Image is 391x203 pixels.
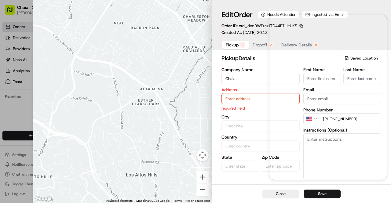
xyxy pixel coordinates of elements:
[343,67,381,72] label: Last Name
[281,42,312,48] span: Delivery Details
[221,23,297,29] p: Order ID:
[221,73,299,84] input: Enter company name
[221,140,299,151] input: Enter country
[341,54,381,63] button: Saved Location
[234,10,253,20] span: Order
[221,155,259,159] label: State
[173,199,182,202] a: Terms
[243,30,268,35] span: [DATE] 20:12
[196,171,209,183] button: Zoom in
[196,149,209,161] button: Map camera controls
[221,161,259,172] input: Enter state
[221,120,299,131] input: Enter city
[258,11,300,18] div: Needs Attention
[221,10,253,20] h1: Edit
[303,93,381,104] input: Enter email
[221,105,299,111] p: required field
[221,184,381,190] button: Advanced
[136,199,170,202] span: Map data ©2025 Google
[302,11,348,18] button: Ingested via Email
[303,88,381,92] label: Email
[34,195,54,203] img: Google
[221,88,299,92] label: Address
[262,161,300,172] input: Enter zip code
[221,67,299,72] label: Company Name
[226,42,239,48] span: Pickup
[319,113,381,124] input: Enter phone number
[304,190,341,198] button: Save
[221,93,299,104] input: Enter address
[343,73,381,84] input: Enter last name
[106,199,133,203] button: Keyboard shortcuts
[221,135,299,139] label: Country
[185,199,210,202] a: Report a map error
[253,42,267,48] span: Dropoff
[262,190,299,198] button: Close
[350,56,378,61] span: Saved Location
[196,183,209,196] button: Zoom out
[221,54,340,63] h2: pickup Details
[303,128,381,132] label: Instructions (Optional)
[239,23,297,28] span: ord_dxd9WEtczJ7D44ETiHtUKS
[221,184,241,190] label: Advanced
[221,115,299,119] label: City
[221,30,268,35] p: Created At:
[303,108,381,112] label: Phone Number
[303,73,341,84] input: Enter first name
[303,67,341,72] label: First Name
[34,195,54,203] a: Open this area in Google Maps (opens a new window)
[312,12,345,17] span: Ingested via Email
[262,155,300,159] label: Zip Code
